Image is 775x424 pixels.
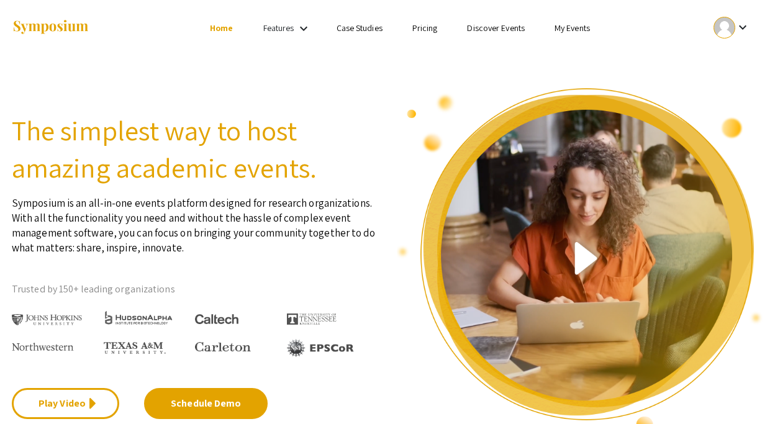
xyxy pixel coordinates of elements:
iframe: Chat [722,368,766,415]
img: EPSCOR [287,339,355,357]
img: The University of Tennessee [287,313,337,325]
img: Northwestern [12,343,74,350]
a: Play Video [12,388,119,419]
h2: The simplest way to host amazing academic events. [12,112,378,186]
img: Symposium by ForagerOne [12,19,89,36]
mat-icon: Expand Features list [296,21,311,36]
img: Johns Hopkins University [12,314,82,326]
a: Discover Events [467,22,525,34]
img: Carleton [195,342,251,352]
a: Case Studies [337,22,383,34]
a: My Events [555,22,590,34]
p: Symposium is an all-in-one events platform designed for research organizations. With all the func... [12,186,378,255]
a: Features [263,22,294,34]
a: Home [210,22,233,34]
p: Trusted by 150+ leading organizations [12,280,378,299]
img: Caltech [195,314,238,325]
img: Texas A&M University [104,342,166,354]
a: Pricing [412,22,438,34]
button: Expand account dropdown [700,14,763,42]
a: Schedule Demo [144,388,268,419]
img: HudsonAlpha [104,310,174,325]
mat-icon: Expand account dropdown [735,20,750,35]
